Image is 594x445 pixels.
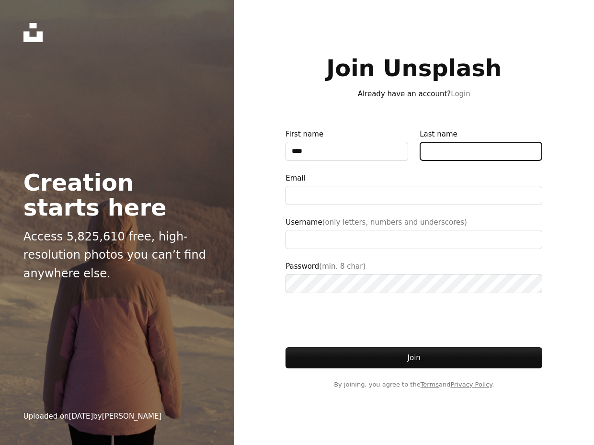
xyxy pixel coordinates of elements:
input: Last name [420,142,542,161]
a: Terms [421,381,439,388]
input: Email [286,186,542,205]
span: (min. 8 char) [319,262,366,271]
label: Last name [420,128,542,161]
time: February 20, 2025 at 7:10:00 AM GMT+7 [69,412,93,421]
span: By joining, you agree to the and . [286,380,542,389]
h1: Join Unsplash [286,56,542,80]
span: (only letters, numbers and underscores) [322,218,467,227]
input: First name [286,142,408,161]
div: Uploaded on by [PERSON_NAME] [23,411,162,422]
h2: Creation starts here [23,170,211,220]
button: Join [286,347,542,368]
p: Access 5,825,610 free, high-resolution photos you can’t find anywhere else. [23,228,211,283]
input: Password(min. 8 char) [286,274,542,293]
label: Email [286,172,542,205]
a: Login [451,90,470,98]
label: First name [286,128,408,161]
label: Password [286,261,542,293]
a: Home — Unsplash [23,23,43,42]
input: Username(only letters, numbers and underscores) [286,230,542,249]
a: Privacy Policy [450,381,492,388]
label: Username [286,217,542,249]
p: Already have an account? [286,88,542,100]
